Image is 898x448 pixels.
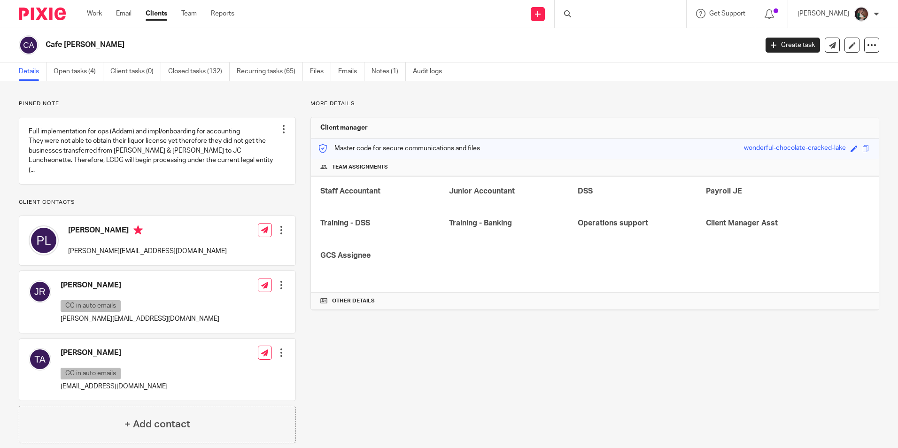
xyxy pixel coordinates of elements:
p: CC in auto emails [61,368,121,379]
p: [PERSON_NAME][EMAIL_ADDRESS][DOMAIN_NAME] [68,247,227,256]
a: Emails [338,62,364,81]
span: Training - DSS [320,219,370,227]
span: Other details [332,297,375,305]
img: svg%3E [29,348,51,371]
img: svg%3E [29,225,59,255]
p: Pinned note [19,100,296,108]
a: Reports [211,9,234,18]
p: [PERSON_NAME][EMAIL_ADDRESS][DOMAIN_NAME] [61,314,219,324]
h4: [PERSON_NAME] [61,348,168,358]
p: Client contacts [19,199,296,206]
a: Client tasks (0) [110,62,161,81]
span: Operations support [578,219,648,227]
a: Send new email [825,38,840,53]
img: Profile%20picture%20JUS.JPG [854,7,869,22]
span: Training - Banking [449,219,512,227]
a: Team [181,9,197,18]
h3: Client manager [320,123,368,132]
h2: Cafe [PERSON_NAME] [46,40,610,50]
span: Staff Accountant [320,187,380,195]
a: Audit logs [413,62,449,81]
a: Files [310,62,331,81]
h4: + Add contact [124,417,190,432]
a: Clients [146,9,167,18]
a: Open tasks (4) [54,62,103,81]
a: Create task [766,38,820,53]
span: DSS [578,187,593,195]
span: Copy to clipboard [862,145,869,152]
i: Primary [133,225,143,235]
span: Junior Accountant [449,187,515,195]
span: Get Support [709,10,745,17]
a: Work [87,9,102,18]
img: Pixie [19,8,66,20]
span: Edit code [851,145,858,152]
a: Email [116,9,132,18]
p: CC in auto emails [61,300,121,312]
span: Team assignments [332,163,388,171]
img: svg%3E [29,280,51,303]
a: Recurring tasks (65) [237,62,303,81]
h4: [PERSON_NAME] [61,280,219,290]
a: Details [19,62,46,81]
img: svg%3E [19,35,39,55]
p: [PERSON_NAME] [797,9,849,18]
a: Edit client [844,38,859,53]
span: GCS Assignee [320,252,371,259]
p: More details [310,100,879,108]
p: [EMAIL_ADDRESS][DOMAIN_NAME] [61,382,168,391]
p: Master code for secure communications and files [318,144,480,153]
span: Payroll JE [706,187,742,195]
a: Notes (1) [372,62,406,81]
a: Closed tasks (132) [168,62,230,81]
h4: [PERSON_NAME] [68,225,227,237]
span: Client Manager Asst [706,219,778,227]
div: wonderful-chocolate-cracked-lake [744,143,846,154]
